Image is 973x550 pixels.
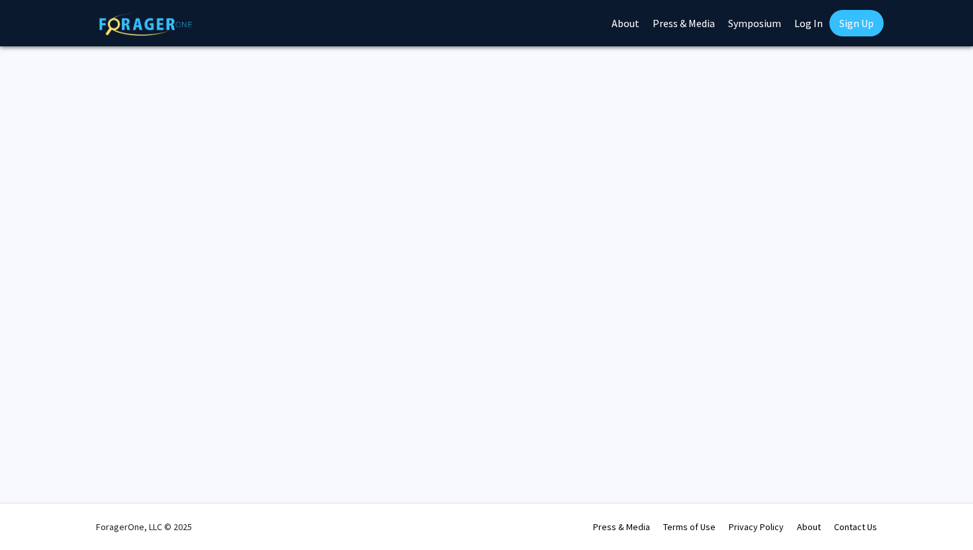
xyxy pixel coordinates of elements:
a: Privacy Policy [729,521,784,533]
a: Sign Up [829,10,884,36]
img: ForagerOne Logo [99,13,192,36]
a: Contact Us [834,521,877,533]
a: About [797,521,821,533]
a: Terms of Use [663,521,716,533]
a: Press & Media [593,521,650,533]
div: ForagerOne, LLC © 2025 [96,504,192,550]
